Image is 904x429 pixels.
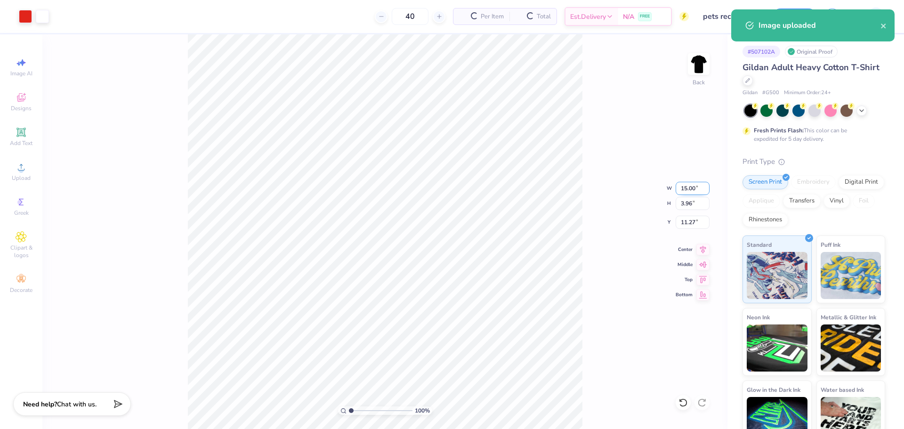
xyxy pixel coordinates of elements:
span: Top [676,276,693,283]
div: Digital Print [839,175,884,189]
span: 100 % [415,406,430,415]
span: Upload [12,174,31,182]
span: Greek [14,209,29,217]
span: Metallic & Glitter Ink [821,312,876,322]
img: Back [689,55,708,73]
div: Back [693,78,705,87]
div: Rhinestones [743,213,788,227]
img: Puff Ink [821,252,881,299]
div: # 507102A [743,46,780,57]
span: Gildan Adult Heavy Cotton T-Shirt [743,62,880,73]
span: Standard [747,240,772,250]
span: Chat with us. [57,400,97,409]
span: # G500 [762,89,779,97]
button: close [880,20,887,31]
span: Image AI [10,70,32,77]
span: Center [676,246,693,253]
div: Applique [743,194,780,208]
span: Clipart & logos [5,244,38,259]
input: – – [392,8,428,25]
div: This color can be expedited for 5 day delivery. [754,126,870,143]
div: Print Type [743,156,885,167]
input: Untitled Design [696,7,765,26]
div: Original Proof [785,46,838,57]
span: Designs [11,105,32,112]
img: Metallic & Glitter Ink [821,324,881,372]
span: Puff Ink [821,240,840,250]
img: Neon Ink [747,324,807,372]
span: Minimum Order: 24 + [784,89,831,97]
span: Total [537,12,551,22]
div: Embroidery [791,175,836,189]
span: Glow in the Dark Ink [747,385,800,395]
span: Water based Ink [821,385,864,395]
div: Screen Print [743,175,788,189]
strong: Fresh Prints Flash: [754,127,804,134]
span: Bottom [676,291,693,298]
img: Standard [747,252,807,299]
span: Gildan [743,89,758,97]
span: Middle [676,261,693,268]
div: Vinyl [823,194,850,208]
span: Per Item [481,12,504,22]
span: Neon Ink [747,312,770,322]
div: Transfers [783,194,821,208]
span: Est. Delivery [570,12,606,22]
div: Image uploaded [759,20,880,31]
div: Foil [853,194,875,208]
strong: Need help? [23,400,57,409]
span: N/A [623,12,634,22]
span: Add Text [10,139,32,147]
span: FREE [640,13,650,20]
span: Decorate [10,286,32,294]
